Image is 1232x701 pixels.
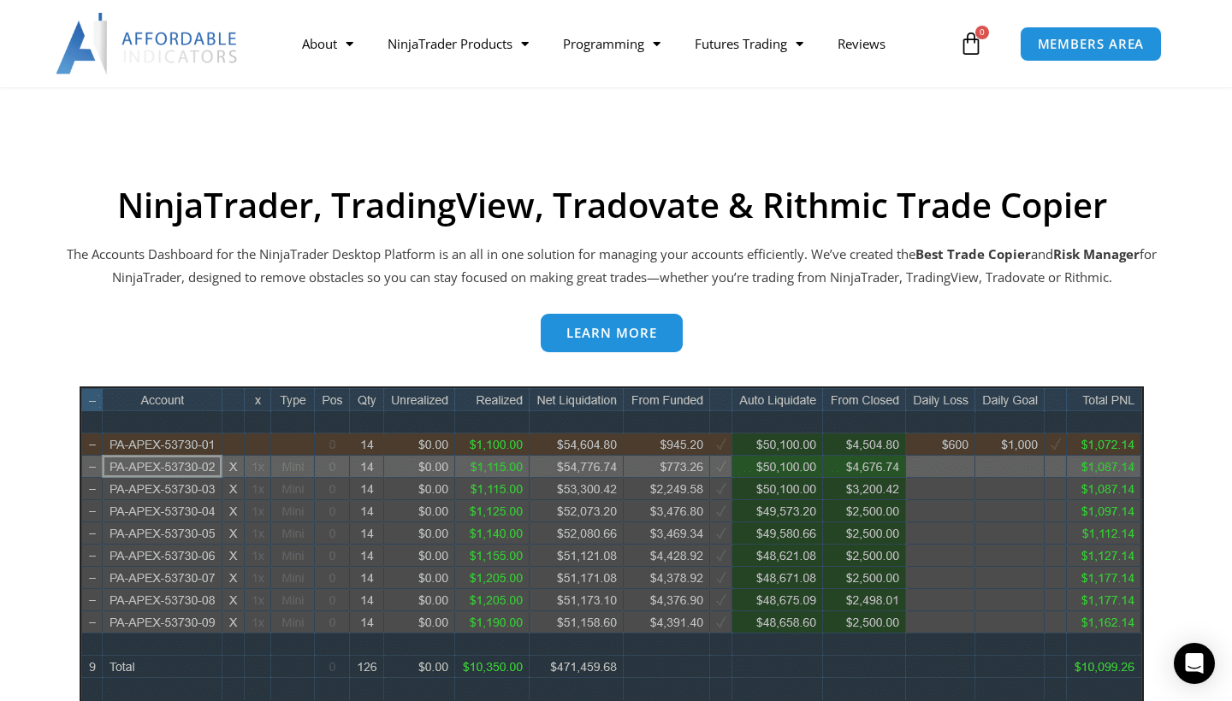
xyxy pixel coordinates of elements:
a: MEMBERS AREA [1020,27,1163,62]
a: Programming [546,24,678,63]
a: 0 [933,19,1009,68]
a: About [285,24,370,63]
nav: Menu [285,24,955,63]
div: Open Intercom Messenger [1174,643,1215,684]
a: NinjaTrader Products [370,24,546,63]
span: 0 [975,26,989,39]
b: Best Trade Copier [915,245,1031,262]
p: The Accounts Dashboard for the NinjaTrader Desktop Platform is an all in one solution for managin... [64,243,1159,291]
a: Reviews [820,24,903,63]
strong: Risk Manager [1053,245,1140,262]
span: MEMBERS AREA [1038,38,1145,50]
a: Futures Trading [678,24,820,63]
h2: NinjaTrader, TradingView, Tradovate & Rithmic Trade Copier [64,185,1159,226]
a: Learn more [541,314,683,352]
span: Learn more [566,327,657,339]
img: LogoAI | Affordable Indicators – NinjaTrader [56,13,240,74]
